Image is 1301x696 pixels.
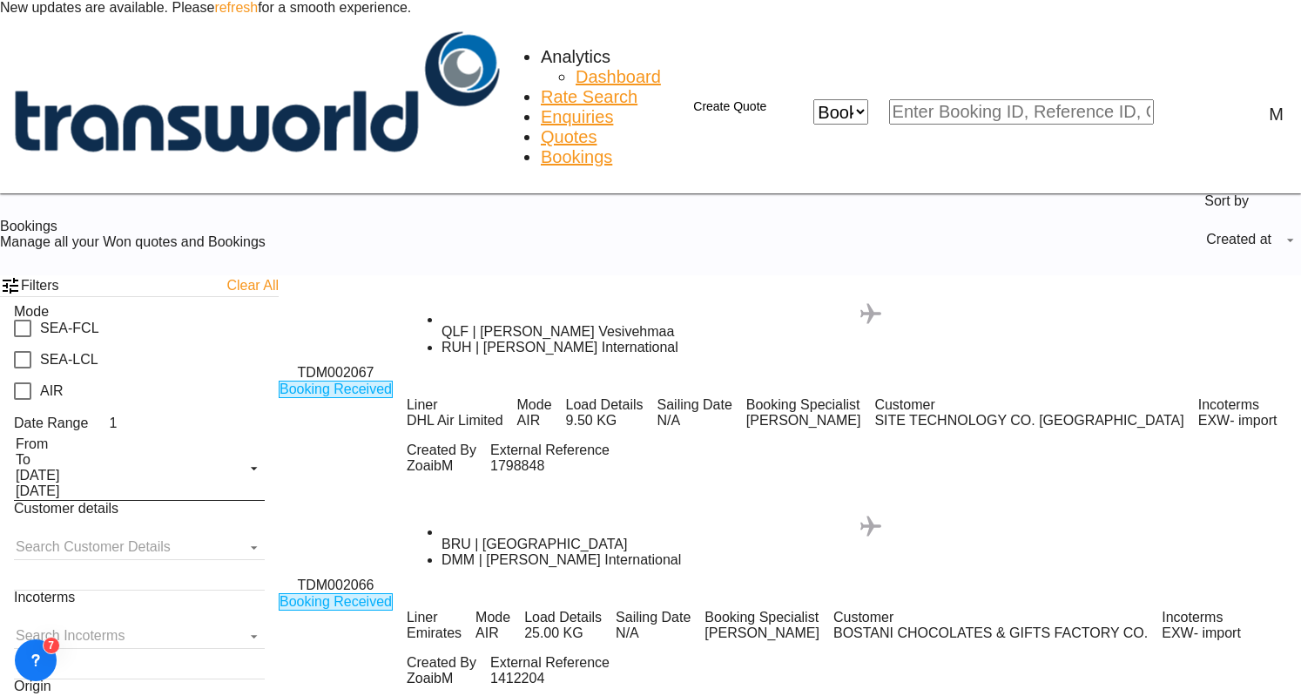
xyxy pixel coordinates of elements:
[40,383,64,399] div: AIR
[746,397,861,413] span: Booking Specialist
[407,413,503,429] span: DHL Air Limited
[541,107,613,126] span: Enquiries
[14,435,265,501] span: From To [DATE][DATE]
[16,452,235,468] div: To
[874,397,1183,413] span: Customer
[279,381,393,398] span: Booking Received
[541,47,610,66] span: Analytics
[490,443,610,458] span: External Reference
[1206,232,1271,247] div: Created at
[442,671,453,686] span: M
[833,610,1148,625] span: Customer
[442,324,1301,340] div: QLF | [PERSON_NAME] Vesivehmaa
[16,468,235,483] div: [DATE]
[442,340,1301,355] div: Port of Discharge King Khaled International
[1198,413,1230,429] div: EXW
[442,537,1301,552] div: BRU | [GEOGRAPHIC_DATA]
[109,416,117,430] span: 1
[407,625,462,641] span: Emirates
[616,625,691,641] span: N/A
[14,590,75,605] span: Incoterms
[442,552,1301,568] div: Port of Discharge King Fahd International
[442,552,1301,568] div: DMM | [PERSON_NAME] International
[14,304,49,319] span: Mode
[1230,413,1277,429] div: - import
[442,340,1301,355] div: RUH | [PERSON_NAME] International
[792,99,813,125] span: icon-close
[566,413,617,428] span: 9.50 KG
[616,610,691,625] span: Sailing Date
[1162,610,1241,625] span: Incoterms
[14,583,265,590] md-chips-wrap: Chips container. Enter the text area, then type text, and press enter to add a chip.
[226,278,279,294] a: Clear All
[517,397,552,413] span: Mode
[14,320,99,337] md-checkbox: SEA-FCL
[889,99,1155,125] input: Enter Booking ID, Reference ID, Order ID
[14,351,98,368] md-checkbox: SEA-LCL
[524,610,602,625] span: Load Details
[14,672,265,679] md-chips-wrap: Chips container. Enter the text area, then type text, and press enter to add a chip.
[860,303,881,324] md-icon: assets/icons/custom/roll-o-plane.svg
[490,655,610,671] span: External Reference
[297,365,374,381] span: TDM002067
[14,382,64,400] md-checkbox: AIR
[407,458,476,474] span: Zoaib M
[1162,625,1241,641] span: EXW import
[541,87,637,107] a: Rate Search
[874,413,1183,429] span: SITE TECHNOLOGY CO. SAUDI ARABIA
[541,127,597,146] span: Quotes
[16,483,235,499] div: [DATE]
[664,90,775,125] button: icon-plus 400-fgCreate Quote
[1198,413,1277,429] span: EXW import
[657,397,732,413] span: Sailing Date
[442,324,1301,340] div: Port of Loading Lahti Vesivehmaa
[14,501,118,516] span: Customer details
[833,625,1148,640] span: BOSTANI CHOCOLATES & GIFTS FACTORY CO.
[475,610,510,625] span: Mode
[407,671,476,686] span: Zoaib M
[868,102,889,123] md-icon: icon-chevron-down
[14,679,51,693] span: Origin
[1198,397,1277,413] span: Incoterms
[407,443,476,458] span: Created By
[792,100,813,121] md-icon: icon-close
[672,97,693,118] md-icon: icon-plus 400-fg
[1194,625,1241,641] div: - import
[704,625,819,641] span: Mohammed Shahil
[541,107,613,127] a: Enquiries
[407,655,476,671] span: Created By
[14,501,265,517] div: Customer details
[407,397,503,413] span: Liner
[442,458,453,473] span: M
[16,436,235,452] div: From
[297,578,374,593] span: TDM002066
[1213,103,1234,125] span: Help
[566,397,644,413] span: Load Details
[860,516,881,537] md-icon: assets/icons/custom/roll-o-plane.svg
[279,275,1301,488] div: TDM002067 Booking Received assets/icons/custom/ship-fill.svgassets/icons/custom/roll-o-plane.svgP...
[541,127,597,147] a: Quotes
[541,147,612,166] span: Bookings
[524,625,583,640] span: 25.00 KG
[541,147,612,167] a: Bookings
[541,47,610,67] div: Analytics
[14,416,88,430] span: Date Range
[475,625,510,641] span: AIR
[1162,625,1193,641] div: EXW
[14,679,265,694] div: Origin
[1269,105,1284,125] div: M
[576,67,661,86] span: Dashboard
[704,610,819,625] span: Booking Specialist
[541,87,637,106] span: Rate Search
[746,413,861,429] span: Mohammed Shahil
[576,67,661,87] a: Dashboard
[1204,193,1249,209] span: Sort by
[490,671,610,686] span: 1412204
[279,593,393,611] span: Booking Received
[407,610,462,625] span: Liner
[1175,102,1196,123] div: icon-magnify
[490,458,610,474] span: 1798848
[657,413,732,429] span: N/A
